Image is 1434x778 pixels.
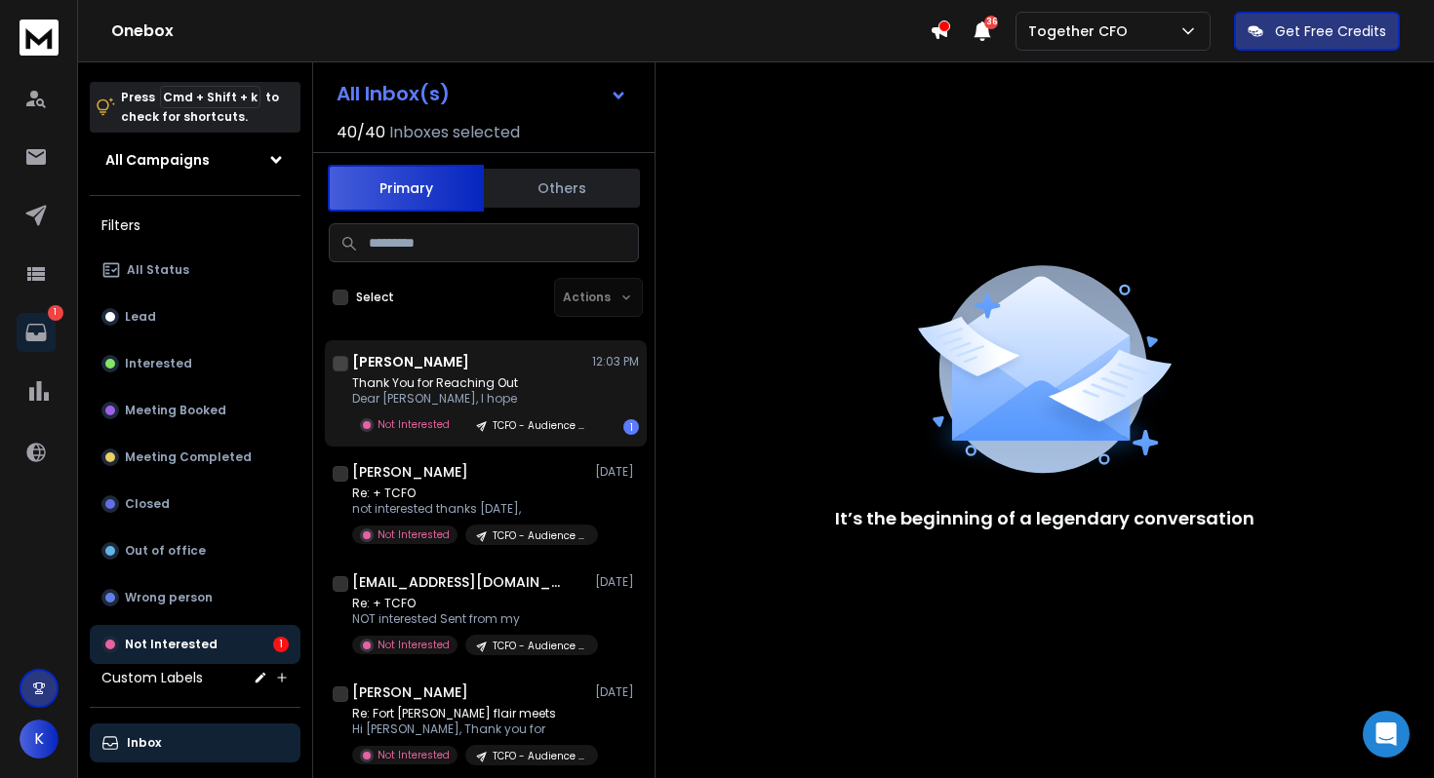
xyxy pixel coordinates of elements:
[321,74,643,113] button: All Inbox(s)
[125,496,170,512] p: Closed
[90,531,300,570] button: Out of office
[352,721,586,737] p: Hi [PERSON_NAME], Thank you for
[352,611,586,627] p: NOT interested Sent from my
[595,574,639,590] p: [DATE]
[90,625,300,664] button: Not Interested1
[352,706,586,721] p: Re: Fort [PERSON_NAME] flair meets
[592,354,639,370] p: 12:03 PM
[90,251,300,290] button: All Status
[127,735,161,751] p: Inbox
[125,356,192,371] p: Interested
[623,419,639,435] div: 1
[17,313,56,352] a: 1
[352,462,468,482] h1: [PERSON_NAME]
[389,121,520,144] h3: Inboxes selected
[493,528,586,543] p: TCFO - Audience Labs - Hyper Personal
[337,121,385,144] span: 40 / 40
[48,305,63,321] p: 1
[127,262,189,278] p: All Status
[20,720,59,759] button: K
[337,84,450,103] h1: All Inbox(s)
[493,639,586,653] p: TCFO - Audience Labs - Hyper Personal
[273,637,289,652] div: 1
[160,86,260,108] span: Cmd + Shift + k
[378,417,450,432] p: Not Interested
[90,723,300,762] button: Inbox
[90,344,300,383] button: Interested
[1363,711,1410,758] div: Open Intercom Messenger
[1028,21,1135,41] p: Together CFO
[378,638,450,652] p: Not Interested
[101,668,203,687] h3: Custom Labels
[90,485,300,524] button: Closed
[352,572,567,592] h1: [EMAIL_ADDRESS][DOMAIN_NAME]
[352,682,468,702] h1: [PERSON_NAME]
[90,212,300,239] h3: Filters
[1234,12,1400,51] button: Get Free Credits
[125,309,156,325] p: Lead
[90,578,300,617] button: Wrong person
[111,19,930,43] h1: Onebox
[352,486,586,501] p: Re: + TCFO
[125,449,252,465] p: Meeting Completed
[835,505,1255,532] p: It’s the beginning of a legendary conversation
[352,596,586,611] p: Re: + TCFO
[105,150,210,170] h1: All Campaigns
[125,403,226,418] p: Meeting Booked
[984,16,998,29] span: 36
[352,391,586,407] p: Dear [PERSON_NAME], I hope
[352,375,586,391] p: Thank You for Reaching Out
[125,543,206,559] p: Out of office
[595,684,639,700] p: [DATE]
[356,290,394,305] label: Select
[484,167,640,210] button: Others
[90,140,300,179] button: All Campaigns
[378,527,450,542] p: Not Interested
[1275,21,1386,41] p: Get Free Credits
[493,749,586,763] p: TCFO - Audience Labs - Hyper Personal
[595,464,639,480] p: [DATE]
[125,637,218,652] p: Not Interested
[352,352,469,371] h1: [PERSON_NAME]
[493,418,586,433] p: TCFO - Audience Labs - Hyper Personal
[352,501,586,517] p: not interested thanks [DATE],
[90,438,300,477] button: Meeting Completed
[90,297,300,336] button: Lead
[20,19,59,56] img: logo
[90,391,300,430] button: Meeting Booked
[378,748,450,762] p: Not Interested
[121,88,279,127] p: Press to check for shortcuts.
[125,590,213,605] p: Wrong person
[328,165,484,212] button: Primary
